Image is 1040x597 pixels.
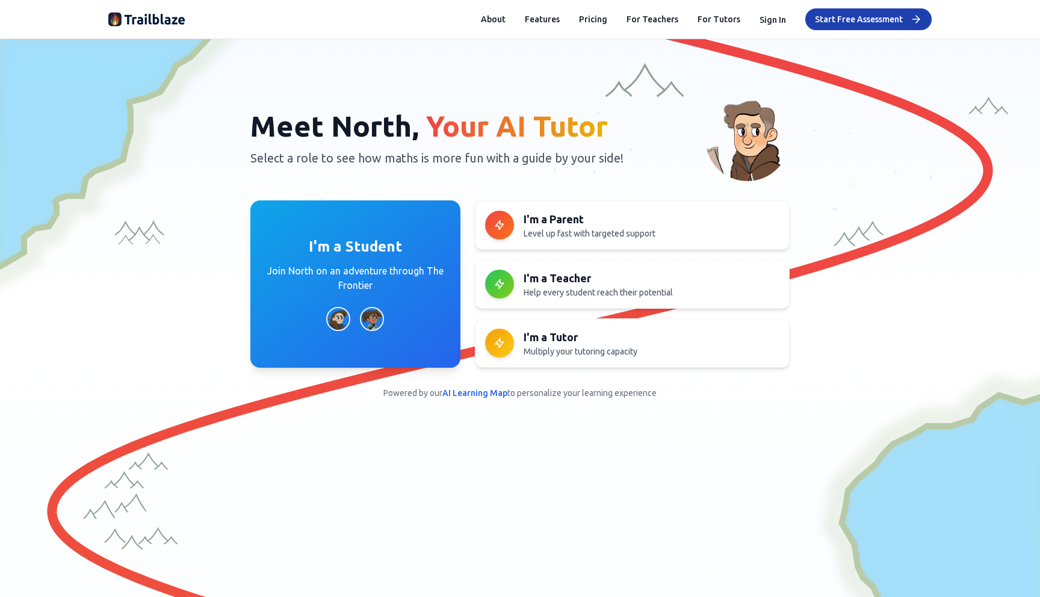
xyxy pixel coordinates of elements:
[250,110,419,142] span: Meet North,
[760,12,786,26] button: Sign In
[250,150,655,167] p: Select a role to see how maths is more fun with a guide by your side!
[760,14,786,26] button: Sign In
[524,329,779,345] h3: I'm a Tutor
[108,10,185,29] img: Trailblaze
[475,259,790,309] button: I'm a TeacherHelp every student reach their potential
[426,110,608,142] span: Your AI Tutor
[326,307,350,331] img: Boy Character
[309,237,402,256] h3: I'm a Student
[265,264,446,292] p: Join North on an adventure through The Frontier
[481,13,506,25] button: About
[805,8,932,30] button: Start Free Assessment
[250,200,460,368] button: I'm a StudentJoin North on an adventure through The FrontierBoy CharacterGirl Character
[524,270,779,286] h3: I'm a Teacher
[525,13,560,25] button: Features
[579,13,607,25] button: Pricing
[442,388,507,398] span: AI Learning Map
[705,97,790,181] img: North - AI Tutor
[524,286,779,298] p: Help every student reach their potential
[108,387,932,399] p: Powered by our to personalize your learning experience
[360,307,384,331] img: Girl Character
[524,345,779,357] p: Multiply your tutoring capacity
[475,318,790,368] button: I'm a TutorMultiply your tutoring capacity
[698,13,740,25] a: For Tutors
[475,200,790,250] button: I'm a ParentLevel up fast with targeted support
[524,211,779,227] h3: I'm a Parent
[524,227,779,240] p: Level up fast with targeted support
[627,13,678,25] a: For Teachers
